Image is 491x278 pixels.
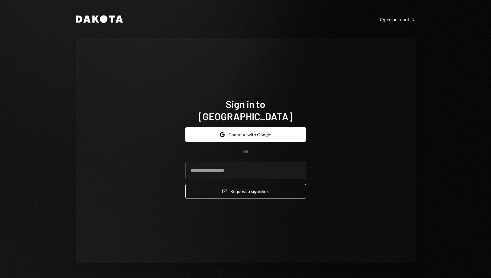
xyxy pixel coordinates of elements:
[185,184,306,198] button: Request a signinlink
[185,127,306,142] button: Continue with Google
[185,98,306,122] h1: Sign in to [GEOGRAPHIC_DATA]
[243,149,248,154] div: OR
[380,16,416,22] a: Open account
